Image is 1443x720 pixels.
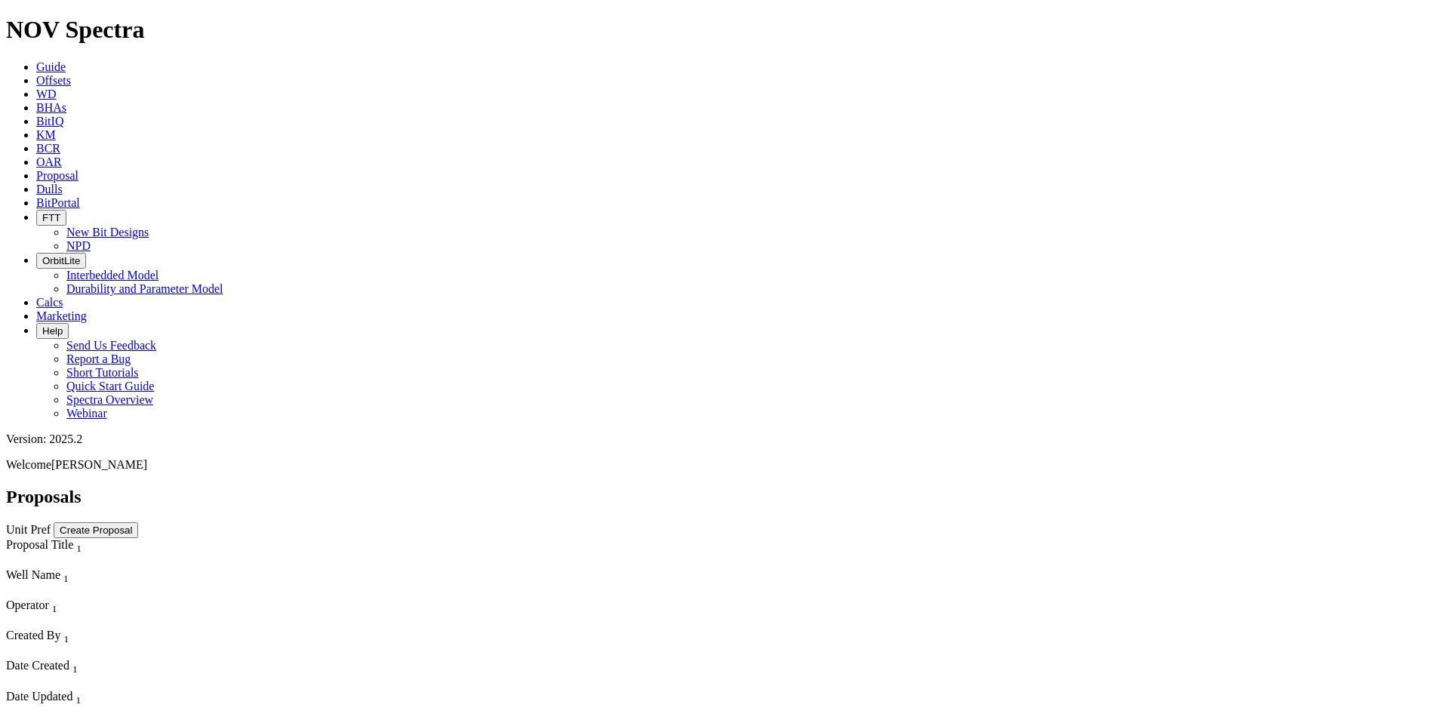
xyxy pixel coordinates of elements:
div: Operator Sort None [6,598,235,615]
div: Column Menu [6,706,235,720]
a: NPD [66,239,91,252]
button: OrbitLite [36,253,86,269]
div: Created By Sort None [6,629,235,645]
span: Sort None [63,568,69,581]
sub: 1 [72,664,78,675]
a: Dulls [36,183,63,195]
div: Well Name Sort None [6,568,235,585]
sub: 1 [63,633,69,645]
button: Create Proposal [54,522,138,538]
a: Spectra Overview [66,393,153,406]
div: Sort None [6,690,235,720]
a: Report a Bug [66,352,131,365]
span: Sort None [63,629,69,642]
a: Marketing [36,309,87,322]
span: Well Name [6,568,60,581]
a: Calcs [36,296,63,309]
a: Send Us Feedback [66,339,156,352]
span: Sort None [76,538,82,551]
div: Sort None [6,538,235,568]
a: Webinar [66,407,107,420]
p: Welcome [6,458,1437,472]
a: BHAs [36,101,66,114]
span: OrbitLite [42,255,80,266]
div: Sort None [6,659,235,689]
div: Sort None [6,598,235,629]
sub: 1 [63,573,69,584]
div: Column Menu [6,676,235,690]
a: New Bit Designs [66,226,149,238]
div: Sort None [6,568,235,598]
button: Help [36,323,69,339]
h1: NOV Spectra [6,16,1437,44]
button: FTT [36,210,66,226]
a: Durability and Parameter Model [66,282,223,295]
a: BitPortal [36,196,80,209]
a: Short Tutorials [66,366,139,379]
span: FTT [42,212,60,223]
sub: 1 [76,543,82,554]
span: Sort None [72,659,78,672]
sub: 1 [75,694,81,706]
a: BitIQ [36,115,63,128]
div: Date Updated Sort None [6,690,235,706]
span: Sort None [75,690,81,703]
a: WD [36,88,57,100]
a: Guide [36,60,66,73]
div: Version: 2025.2 [6,432,1437,446]
a: Interbedded Model [66,269,158,282]
div: Column Menu [6,585,235,598]
span: Help [42,325,63,337]
span: Created By [6,629,60,642]
a: BCR [36,142,60,155]
a: OAR [36,155,62,168]
div: Proposal Title Sort None [6,538,235,555]
h2: Proposals [6,487,1437,507]
span: Date Updated [6,690,72,703]
div: Sort None [6,629,235,659]
span: Date Created [6,659,69,672]
span: [PERSON_NAME] [51,458,147,471]
a: Unit Pref [6,523,51,536]
sub: 1 [52,603,57,614]
a: Offsets [36,74,71,87]
div: Column Menu [6,645,235,659]
span: Operator [6,598,49,611]
a: Proposal [36,169,78,182]
div: Column Menu [6,615,235,629]
a: Quick Start Guide [66,380,154,392]
span: Sort None [52,598,57,611]
span: Proposal Title [6,538,73,551]
div: Column Menu [6,555,235,568]
div: Date Created Sort None [6,659,235,675]
a: KM [36,128,56,141]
